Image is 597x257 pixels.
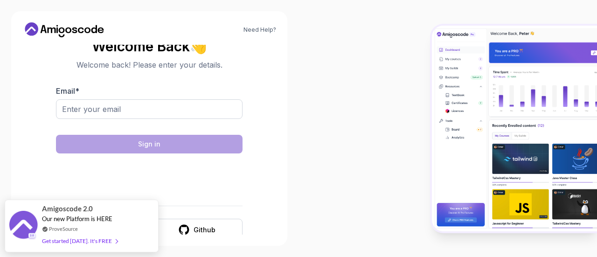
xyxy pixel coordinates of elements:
[432,26,597,231] img: Amigoscode Dashboard
[79,159,220,194] iframe: Widget containing checkbox for hCaptcha security challenge
[151,219,243,241] button: Github
[49,225,78,233] a: ProveSource
[56,86,79,96] label: Email *
[42,236,118,246] div: Get started [DATE]. It's FREE
[9,211,37,241] img: provesource social proof notification image
[190,39,207,54] span: 👋
[42,203,93,214] span: Amigoscode 2.0
[56,59,243,70] p: Welcome back! Please enter your details.
[22,22,106,37] a: Home link
[56,39,243,54] h2: Welcome Back
[56,135,243,153] button: Sign in
[138,139,160,149] div: Sign in
[194,225,215,235] div: Github
[56,99,243,119] input: Enter your email
[243,26,276,34] a: Need Help?
[42,215,112,222] span: Our new Platform is HERE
